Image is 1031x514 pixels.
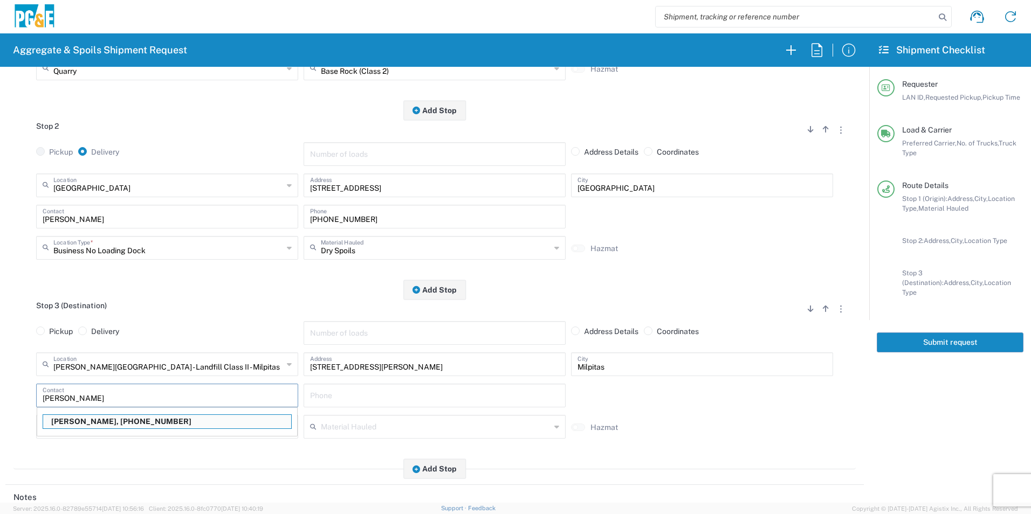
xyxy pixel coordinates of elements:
[947,195,974,203] span: Address,
[590,244,618,253] label: Hazmat
[964,237,1007,245] span: Location Type
[571,147,638,157] label: Address Details
[918,204,968,212] span: Material Hauled
[957,139,999,147] span: No. of Trucks,
[944,279,971,287] span: Address,
[879,44,985,57] h2: Shipment Checklist
[852,504,1018,513] span: Copyright © [DATE]-[DATE] Agistix Inc., All Rights Reserved
[36,327,73,336] label: Pickup
[13,4,56,30] img: pge
[644,147,699,157] label: Coordinates
[902,269,944,287] span: Stop 3 (Destination):
[902,126,952,134] span: Load & Carrier
[590,64,618,74] label: Hazmat
[902,93,925,101] span: LAN ID,
[102,505,144,512] span: [DATE] 10:56:16
[149,505,263,512] span: Client: 2025.16.0-8fc0770
[43,415,291,428] p: Joan Kennedy, 408 499-0408
[13,505,144,512] span: Server: 2025.16.0-82789e55714
[971,279,984,287] span: City,
[902,80,938,88] span: Requester
[36,122,59,130] span: Stop 2
[403,100,466,120] button: Add Stop
[902,181,948,190] span: Route Details
[974,195,988,203] span: City,
[656,6,935,27] input: Shipment, tracking or reference number
[78,327,119,336] label: Delivery
[13,492,37,503] h2: Notes
[902,139,957,147] span: Preferred Carrier,
[468,505,496,511] a: Feedback
[951,237,964,245] span: City,
[644,327,699,336] label: Coordinates
[924,237,951,245] span: Address,
[441,505,468,511] a: Support
[925,93,982,101] span: Requested Pickup,
[36,301,107,310] span: Stop 3 (Destination)
[403,280,466,300] button: Add Stop
[571,327,638,336] label: Address Details
[902,195,947,203] span: Stop 1 (Origin):
[877,332,1023,352] button: Submit request
[902,237,924,245] span: Stop 2:
[13,44,187,57] h2: Aggregate & Spoils Shipment Request
[982,93,1020,101] span: Pickup Time
[403,459,466,479] button: Add Stop
[590,422,618,432] label: Hazmat
[221,505,263,512] span: [DATE] 10:40:19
